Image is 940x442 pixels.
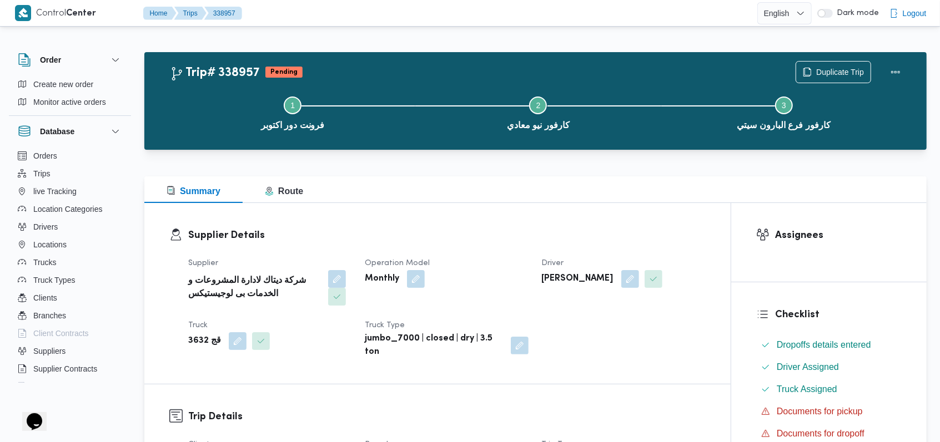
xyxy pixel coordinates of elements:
[143,7,177,20] button: Home
[775,307,902,322] h3: Checklist
[13,236,127,253] button: Locations
[11,398,47,431] iframe: chat widget
[13,165,127,182] button: Trips
[903,7,927,20] span: Logout
[33,149,57,162] span: Orders
[9,147,131,387] div: Database
[757,380,902,398] button: Truck Assigned
[261,119,325,132] span: فرونت دور اكتوبر
[777,340,871,349] span: Dropoffs details entered
[777,427,864,440] span: Documents for dropoff
[365,322,405,329] span: Truck Type
[661,83,907,141] button: كارفور فرع البارون سيتي
[188,322,208,329] span: Truck
[33,344,66,358] span: Suppliers
[365,272,399,286] b: Monthly
[885,2,931,24] button: Logout
[777,405,863,418] span: Documents for pickup
[816,65,864,79] span: Duplicate Trip
[13,378,127,395] button: Devices
[13,182,127,200] button: live Tracking
[13,253,127,271] button: Trucks
[884,61,907,83] button: Actions
[13,147,127,165] button: Orders
[13,93,127,111] button: Monitor active orders
[415,83,661,141] button: كارفور نيو معادي
[13,324,127,342] button: Client Contracts
[290,101,295,110] span: 1
[796,61,871,83] button: Duplicate Trip
[188,260,218,267] span: Supplier
[33,256,56,269] span: Trucks
[33,167,51,180] span: Trips
[13,271,127,289] button: Truck Types
[188,228,706,243] h3: Supplier Details
[542,260,564,267] span: Driver
[33,309,66,322] span: Branches
[737,119,831,132] span: كارفور فرع البارون سيتي
[777,362,839,372] span: Driver Assigned
[265,67,303,78] span: Pending
[188,275,320,301] b: شركة ديتاك لادارة المشروعات و الخدمات بى لوجيستيكس
[33,291,57,304] span: Clients
[536,101,541,110] span: 2
[170,66,260,80] h2: Trip# 338957
[204,7,242,20] button: 338957
[67,9,97,18] b: Center
[777,384,837,394] span: Truck Assigned
[777,429,864,438] span: Documents for dropoff
[33,185,77,198] span: live Tracking
[15,5,31,21] img: X8yXhbKr1z7QwAAAABJRU5ErkJggg==
[13,218,127,236] button: Drivers
[775,228,902,243] h3: Assignees
[13,307,127,324] button: Branches
[777,360,839,374] span: Driver Assigned
[13,289,127,307] button: Clients
[18,53,122,67] button: Order
[33,220,58,233] span: Drivers
[13,75,127,93] button: Create new order
[170,83,415,141] button: فرونت دور اكتوبر
[757,358,902,376] button: Driver Assigned
[33,327,89,340] span: Client Contracts
[9,75,131,115] div: Order
[33,238,67,251] span: Locations
[13,342,127,360] button: Suppliers
[270,69,298,75] b: Pending
[188,409,706,424] h3: Trip Details
[33,202,103,216] span: Location Categories
[33,95,106,109] span: Monitor active orders
[782,101,786,110] span: 3
[33,362,97,375] span: Supplier Contracts
[265,186,303,196] span: Route
[33,78,93,91] span: Create new order
[833,9,879,18] span: Dark mode
[18,125,122,138] button: Database
[777,338,871,352] span: Dropoffs details entered
[13,360,127,378] button: Supplier Contracts
[507,119,570,132] span: كارفور نيو معادي
[40,53,61,67] h3: Order
[365,260,430,267] span: Operation Model
[777,383,837,396] span: Truck Assigned
[777,407,863,416] span: Documents for pickup
[33,380,61,393] span: Devices
[542,272,614,286] b: [PERSON_NAME]
[365,332,502,359] b: jumbo_7000 | closed | dry | 3.5 ton
[757,336,902,354] button: Dropoffs details entered
[167,186,220,196] span: Summary
[757,403,902,420] button: Documents for pickup
[33,273,75,287] span: Truck Types
[13,200,127,218] button: Location Categories
[40,125,74,138] h3: Database
[174,7,207,20] button: Trips
[188,334,221,348] b: قج 3632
